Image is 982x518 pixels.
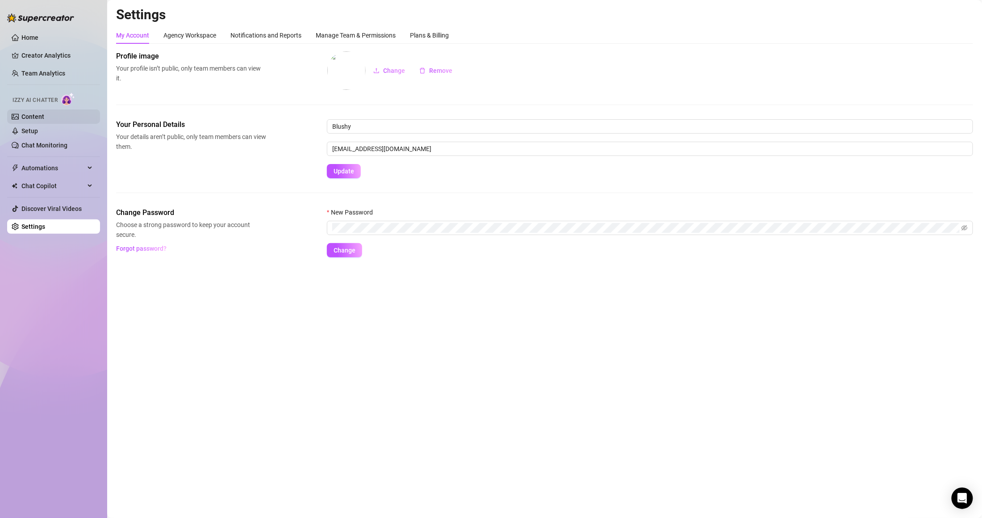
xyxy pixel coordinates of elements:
span: upload [373,67,380,74]
a: Setup [21,127,38,135]
div: Open Intercom Messenger [952,488,973,509]
a: Home [21,34,38,41]
input: New Password [332,223,960,233]
span: Your details aren’t public, only team members can view them. [116,132,266,152]
div: Manage Team & Permissions [316,30,396,40]
span: Change [383,67,405,74]
a: Discover Viral Videos [21,205,82,212]
span: Change Password [116,207,266,218]
button: Remove [412,63,460,78]
span: Remove [429,67,452,74]
span: Automations [21,161,85,175]
img: AI Chatter [61,93,75,105]
span: Your Personal Details [116,119,266,130]
button: Forgot password? [116,241,167,256]
span: Change [334,247,355,254]
span: Your profile isn’t public, only team members can view it. [116,63,266,83]
span: Izzy AI Chatter [13,96,58,105]
span: eye-invisible [961,225,968,231]
a: Chat Monitoring [21,142,67,149]
span: Chat Copilot [21,179,85,193]
a: Content [21,113,44,120]
span: Choose a strong password to keep your account secure. [116,220,266,240]
div: Notifications and Reports [230,30,301,40]
a: Creator Analytics [21,48,93,63]
img: Chat Copilot [12,183,17,189]
h2: Settings [116,6,973,23]
span: delete [419,67,426,74]
div: Plans & Billing [410,30,449,40]
a: Settings [21,223,45,230]
span: Update [334,168,354,175]
span: thunderbolt [12,164,19,172]
img: logo-BBDzfeDw.svg [7,13,74,22]
input: Enter name [327,119,973,134]
button: Change [327,243,362,257]
span: Forgot password? [117,245,167,252]
img: profilePics%2FexuO9qo4iLTrsAzj4muWTpr0oxy2.jpeg [327,51,366,90]
a: Team Analytics [21,70,65,77]
input: Enter new email [327,142,973,156]
div: Agency Workspace [163,30,216,40]
span: Profile image [116,51,266,62]
label: New Password [327,207,379,217]
div: My Account [116,30,149,40]
button: Update [327,164,361,178]
button: Change [366,63,412,78]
